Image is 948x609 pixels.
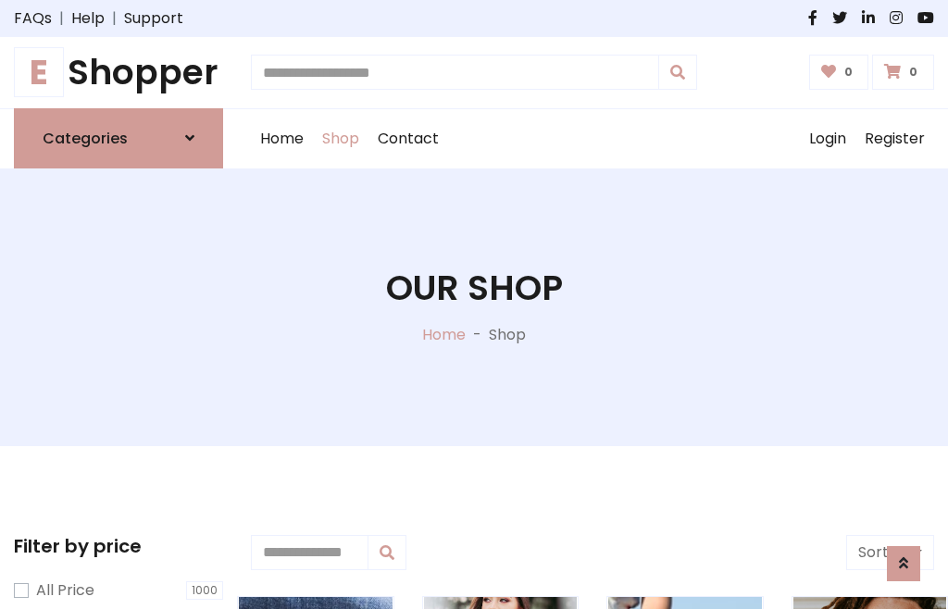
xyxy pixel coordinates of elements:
[368,109,448,168] a: Contact
[14,52,223,93] a: EShopper
[14,47,64,97] span: E
[71,7,105,30] a: Help
[43,130,128,147] h6: Categories
[800,109,855,168] a: Login
[422,324,466,345] a: Home
[846,535,934,570] button: Sort by
[14,7,52,30] a: FAQs
[872,55,934,90] a: 0
[809,55,869,90] a: 0
[36,579,94,602] label: All Price
[840,64,857,81] span: 0
[466,324,489,346] p: -
[14,108,223,168] a: Categories
[52,7,71,30] span: |
[904,64,922,81] span: 0
[386,267,563,309] h1: Our Shop
[313,109,368,168] a: Shop
[105,7,124,30] span: |
[489,324,526,346] p: Shop
[14,535,223,557] h5: Filter by price
[124,7,183,30] a: Support
[855,109,934,168] a: Register
[251,109,313,168] a: Home
[186,581,223,600] span: 1000
[14,52,223,93] h1: Shopper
